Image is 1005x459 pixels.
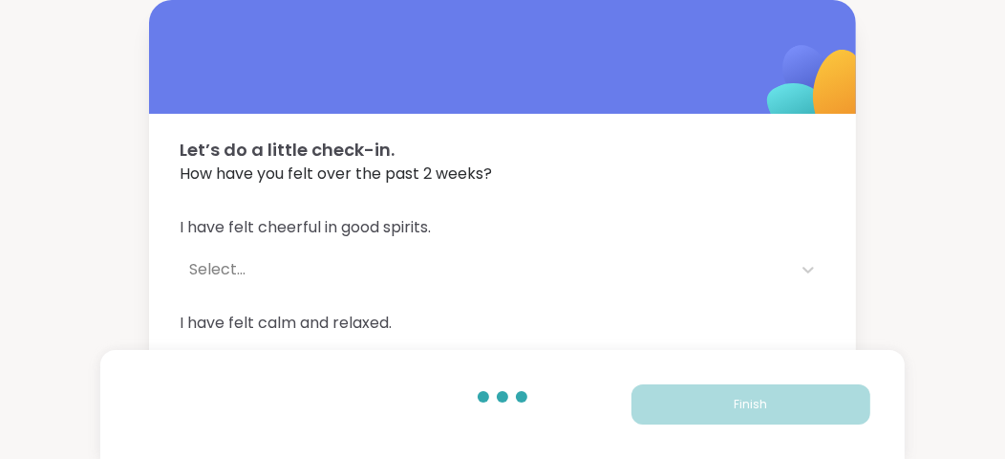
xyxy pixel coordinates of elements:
[631,384,870,425] button: Finish
[180,163,825,186] span: How have you felt over the past 2 weeks?
[180,137,825,163] span: Let’s do a little check-in.
[180,312,825,335] span: I have felt calm and relaxed.
[734,396,767,413] span: Finish
[189,258,781,281] div: Select...
[180,216,825,239] span: I have felt cheerful in good spirits.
